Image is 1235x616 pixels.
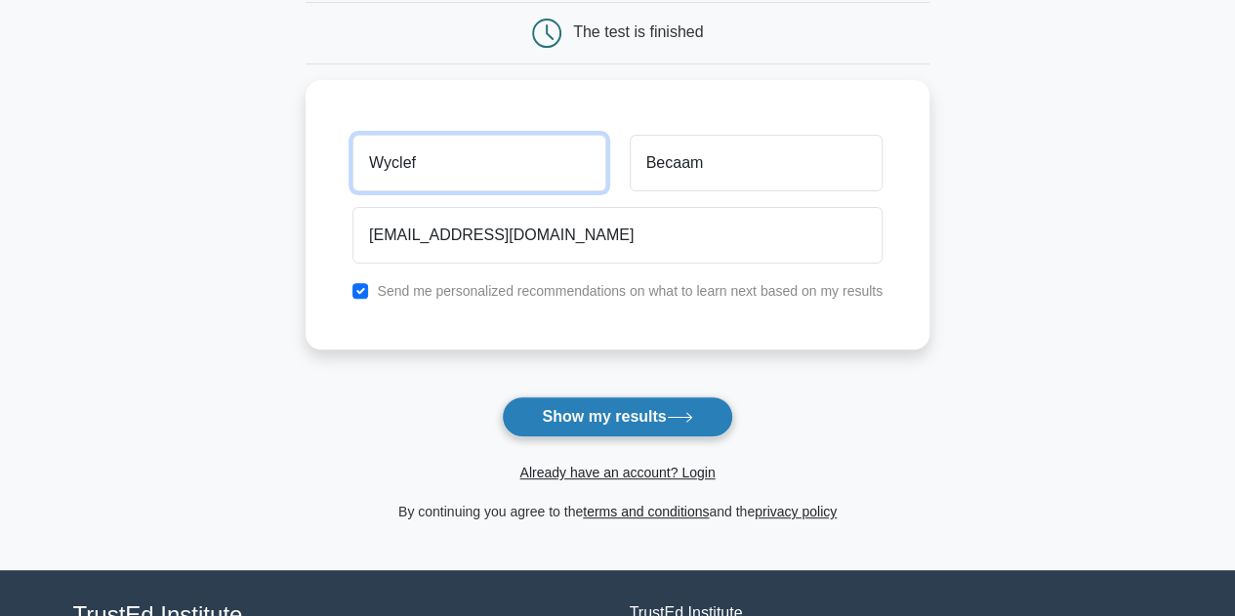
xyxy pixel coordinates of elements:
label: Send me personalized recommendations on what to learn next based on my results [377,283,883,299]
div: The test is finished [573,23,703,40]
input: Last name [630,135,883,191]
input: Email [352,207,883,264]
a: privacy policy [755,504,837,519]
button: Show my results [502,396,732,437]
input: First name [352,135,605,191]
div: By continuing you agree to the and the [294,500,941,523]
a: Already have an account? Login [519,465,715,480]
a: terms and conditions [583,504,709,519]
